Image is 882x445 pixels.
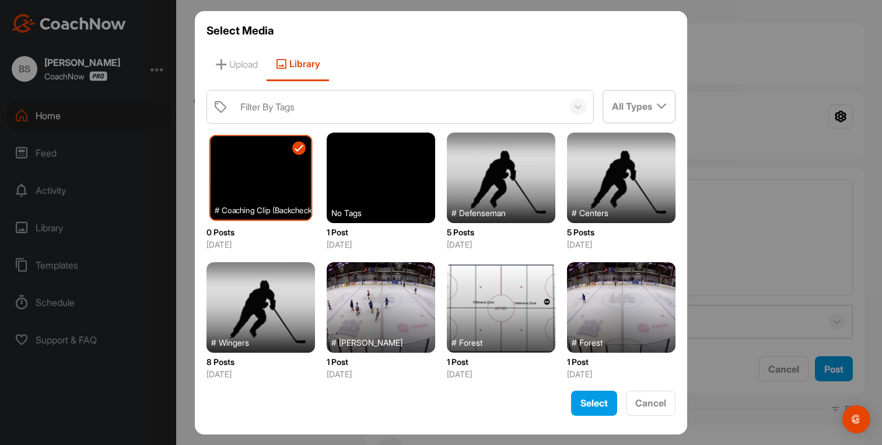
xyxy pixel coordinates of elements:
[327,238,435,251] p: [DATE]
[339,336,402,348] span: [PERSON_NAME]
[327,368,435,380] p: [DATE]
[567,356,675,368] p: 1 Post
[452,336,560,348] div: #
[603,91,675,122] div: All Types
[215,204,316,215] div: #
[447,368,555,380] p: [DATE]
[206,226,315,238] p: 0 Posts
[222,204,325,215] span: Coaching Clip (Backchecking)
[206,238,315,251] p: [DATE]
[452,207,560,218] div: #
[213,100,228,114] img: tags
[579,207,608,218] span: Centers
[635,397,666,409] span: Cancel
[571,391,617,416] button: Select
[447,238,555,251] p: [DATE]
[567,368,675,380] p: [DATE]
[567,226,675,238] p: 5 Posts
[206,48,267,81] span: Upload
[206,356,315,368] p: 8 Posts
[211,336,320,348] div: #
[206,368,315,380] p: [DATE]
[626,391,675,416] button: Cancel
[219,336,249,348] span: Wingers
[459,207,506,218] span: Defenseman
[579,336,603,348] span: Forest
[447,356,555,368] p: 1 Post
[331,336,440,348] div: #
[206,23,675,39] h3: Select Media
[327,226,435,238] p: 1 Post
[267,48,329,81] span: Library
[572,207,680,218] div: #
[331,207,440,218] div: No Tags
[447,226,555,238] p: 5 Posts
[572,336,680,348] div: #
[567,238,675,251] p: [DATE]
[295,144,303,152] img: checkmark
[459,336,482,348] span: Forest
[842,405,870,433] div: Open Intercom Messenger
[240,100,295,114] div: Filter By Tags
[327,356,435,368] p: 1 Post
[580,397,608,409] span: Select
